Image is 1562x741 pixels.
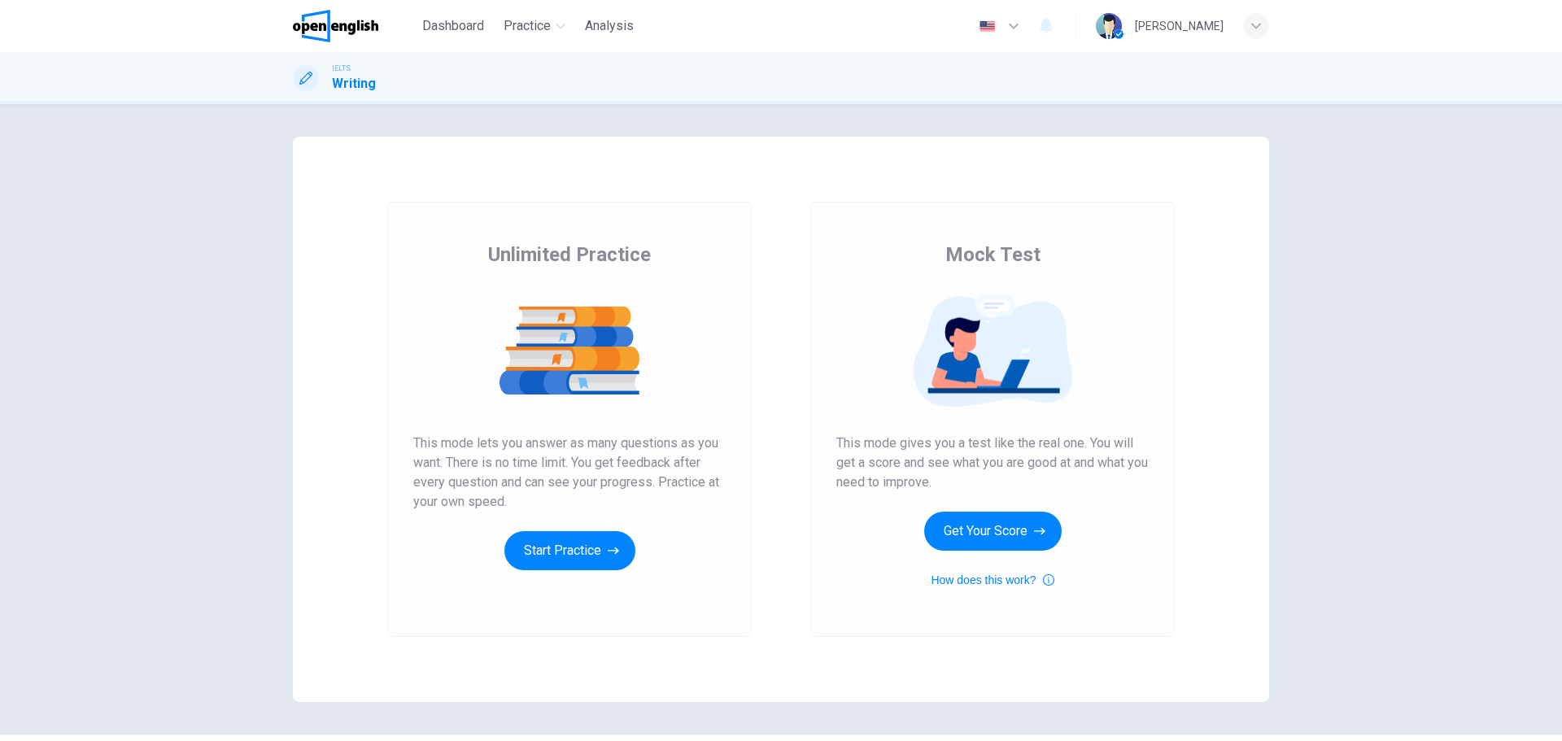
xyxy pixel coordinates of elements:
span: Analysis [585,16,634,36]
button: Get Your Score [924,512,1062,551]
img: OpenEnglish logo [293,10,378,42]
button: Practice [497,11,572,41]
span: Dashboard [422,16,484,36]
img: en [977,20,997,33]
button: Start Practice [504,531,635,570]
span: Practice [504,16,551,36]
button: How does this work? [931,570,1054,590]
span: This mode lets you answer as many questions as you want. There is no time limit. You get feedback... [413,434,726,512]
img: Profile picture [1096,13,1122,39]
button: Analysis [578,11,640,41]
span: This mode gives you a test like the real one. You will get a score and see what you are good at a... [836,434,1149,492]
span: Unlimited Practice [488,242,651,268]
span: Mock Test [945,242,1041,268]
button: Dashboard [416,11,491,41]
a: OpenEnglish logo [293,10,416,42]
div: [PERSON_NAME] [1135,16,1224,36]
span: IELTS [332,63,351,74]
h1: Writing [332,74,376,94]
